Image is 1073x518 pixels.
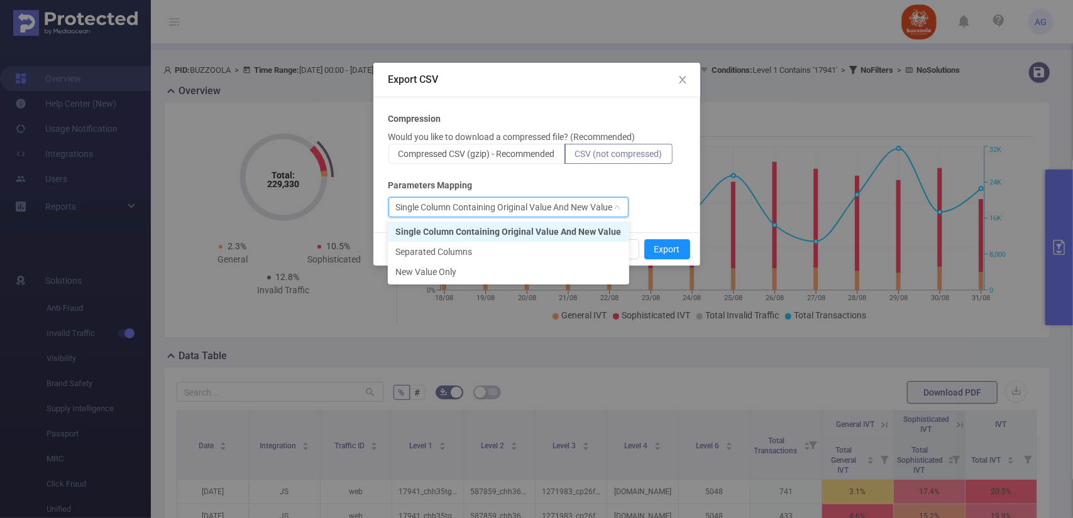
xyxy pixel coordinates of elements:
[396,198,613,217] div: Single Column Containing Original Value And New Value
[388,222,629,242] li: Single Column Containing Original Value And New Value
[665,63,700,98] button: Close
[399,149,555,159] span: Compressed CSV (gzip) - Recommended
[388,179,473,192] b: Parameters Mapping
[388,242,629,262] li: Separated Columns
[388,73,685,87] div: Export CSV
[388,131,636,144] p: Would you like to download a compressed file? (Recommended)
[678,75,688,85] i: icon: close
[388,262,629,282] li: New Value Only
[575,149,663,159] span: CSV (not compressed)
[388,112,441,126] b: Compression
[614,203,621,212] i: icon: down
[644,239,690,259] button: Export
